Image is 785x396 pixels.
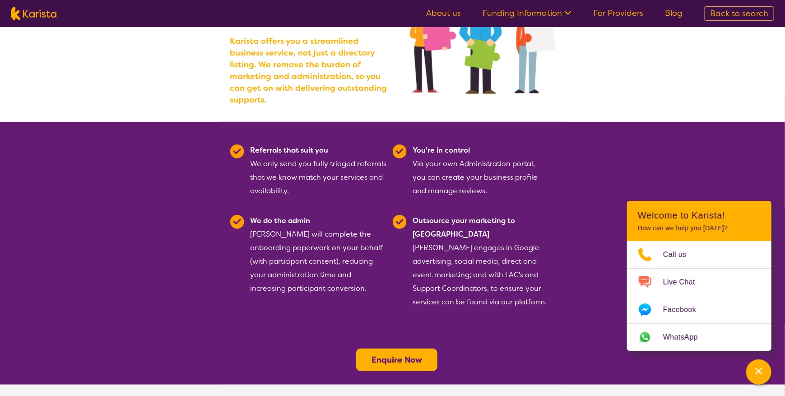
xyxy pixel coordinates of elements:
h2: Welcome to Karista! [638,210,761,221]
img: Tick [230,215,244,229]
span: Call us [663,248,697,261]
div: Channel Menu [627,201,771,351]
img: Karista logo [11,7,56,20]
div: [PERSON_NAME] will complete the onboarding paperwork on your behalf (with participant consent), r... [251,214,387,309]
span: Back to search [710,8,768,19]
b: Outsource your marketing to [GEOGRAPHIC_DATA] [413,216,516,239]
img: Tick [393,215,407,229]
a: For Providers [593,8,643,19]
button: Channel Menu [746,359,771,385]
b: We do the admin [251,216,311,225]
div: [PERSON_NAME] engages in Google advertising, social media, direct and event marketing; and with L... [413,214,550,309]
p: How can we help you [DATE]? [638,224,761,232]
a: Blog [665,8,683,19]
img: Tick [230,144,244,158]
ul: Choose channel [627,241,771,351]
span: WhatsApp [663,331,709,344]
div: Via your own Administration portal, you can create your business profile and manage reviews. [413,144,550,198]
span: Live Chat [663,275,706,289]
img: Tick [393,144,407,158]
a: Web link opens in a new tab. [627,324,771,351]
a: About us [426,8,461,19]
a: Back to search [704,6,774,21]
div: We only send you fully triaged referrals that we know match your services and availability. [251,144,387,198]
span: Facebook [663,303,707,317]
b: Karista offers you a streamlined business service, not just a directory listing. We remove the bu... [230,35,393,106]
a: Funding Information [483,8,571,19]
button: Enquire Now [356,349,437,371]
b: Referrals that suit you [251,145,329,155]
b: You're in control [413,145,470,155]
a: Enquire Now [372,354,422,365]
